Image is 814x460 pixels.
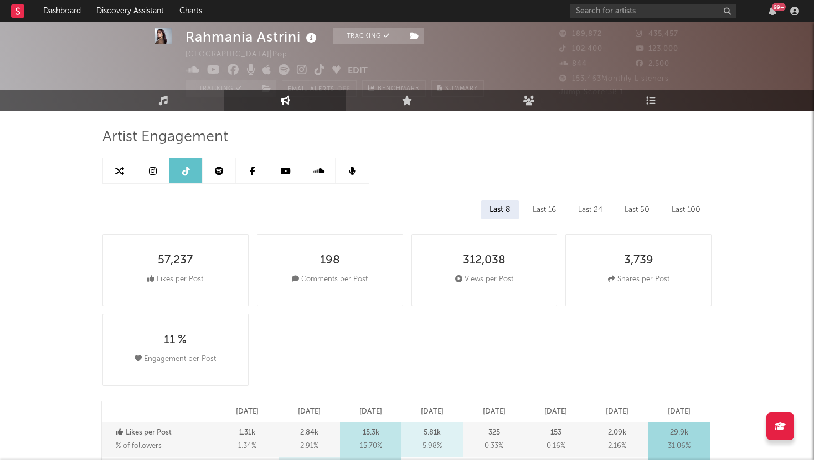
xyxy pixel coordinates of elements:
span: 102,400 [559,45,602,53]
p: [DATE] [359,405,382,418]
div: [GEOGRAPHIC_DATA] | Pop [186,48,300,61]
p: 2.84k [300,426,318,440]
span: 2.91 % [300,440,318,453]
span: Benchmark [378,82,420,96]
div: Last 16 [524,200,564,219]
p: 325 [488,426,500,440]
input: Search for artists [570,4,736,18]
p: 15.3k [363,426,379,440]
div: Comments per Post [292,273,368,286]
span: 153,463 Monthly Listeners [559,75,669,82]
button: Email AlertsOff [282,80,357,97]
p: [DATE] [668,405,691,418]
span: Summary [445,86,478,92]
button: Tracking [333,28,403,44]
div: Shares per Post [608,273,669,286]
div: 99 + [772,3,786,11]
span: 2.16 % [608,440,626,453]
div: Engagement per Post [135,353,216,366]
p: 1.31k [239,426,255,440]
p: [DATE] [544,405,567,418]
div: 57,237 [158,254,193,267]
p: [DATE] [606,405,628,418]
div: Last 24 [570,200,611,219]
div: 312,038 [463,254,506,267]
div: Views per Post [455,273,513,286]
p: 153 [550,426,561,440]
p: [DATE] [421,405,444,418]
div: Likes per Post [147,273,203,286]
div: 3,739 [624,254,653,267]
span: % of followers [116,442,162,449]
div: 11 % [164,334,187,347]
span: 31.06 % [668,440,691,453]
span: 0.16 % [547,440,565,453]
span: 2,500 [636,60,669,68]
button: Tracking [186,80,255,97]
span: 5.98 % [423,440,442,453]
p: [DATE] [236,405,259,418]
div: Last 100 [663,200,709,219]
div: Rahmania Astrini [186,28,320,46]
div: 198 [320,254,340,267]
span: 1.34 % [238,440,256,453]
p: [DATE] [298,405,321,418]
p: Likes per Post [116,426,214,440]
span: Jump Score: 38.1 [559,89,624,96]
span: 123,000 [636,45,678,53]
button: 99+ [769,7,776,15]
span: 189,872 [559,30,602,38]
div: Last 8 [481,200,519,219]
a: Benchmark [362,80,426,97]
p: 29.9k [670,426,688,440]
p: [DATE] [483,405,506,418]
button: Summary [431,80,484,97]
p: 2.09k [608,426,626,440]
p: 5.81k [424,426,441,440]
span: 435,457 [636,30,678,38]
button: Edit [348,64,368,78]
em: Off [337,86,351,92]
span: 0.33 % [485,440,503,453]
span: 15.70 % [360,440,382,453]
div: Last 50 [616,200,658,219]
span: 844 [559,60,587,68]
span: Artist Engagement [102,131,228,144]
